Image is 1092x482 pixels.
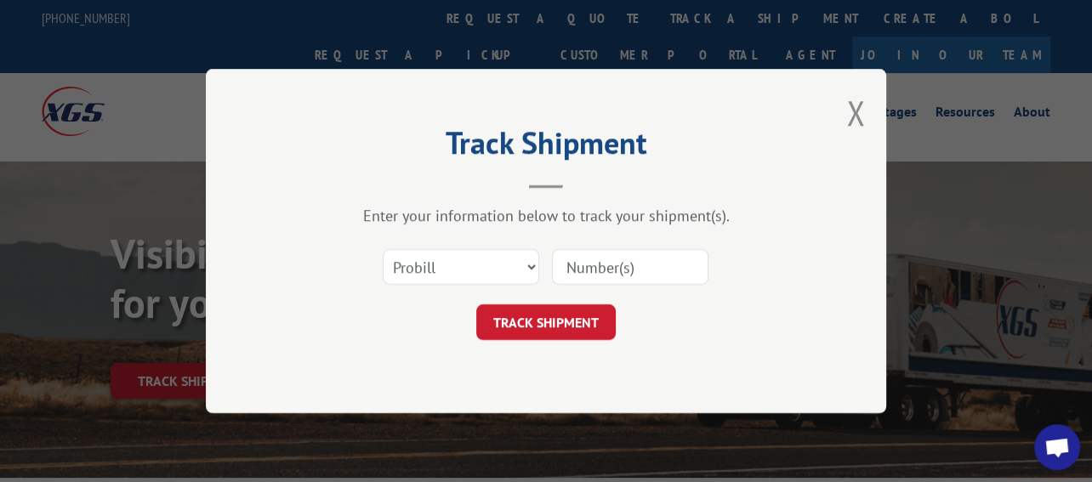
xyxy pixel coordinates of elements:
[846,90,865,135] button: Close modal
[291,206,801,225] div: Enter your information below to track your shipment(s).
[291,131,801,163] h2: Track Shipment
[552,249,708,285] input: Number(s)
[476,304,616,340] button: TRACK SHIPMENT
[1034,424,1080,470] div: Open chat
